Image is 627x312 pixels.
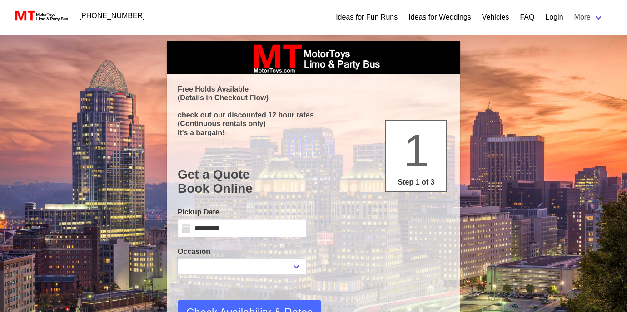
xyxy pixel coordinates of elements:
p: check out our discounted 12 hour rates [178,111,449,119]
p: (Continuous rentals only) [178,119,449,128]
h1: Get a Quote Book Online [178,167,449,196]
p: Free Holds Available [178,85,449,93]
label: Occasion [178,246,307,257]
label: Pickup Date [178,207,307,218]
p: (Details in Checkout Flow) [178,93,449,102]
p: It's a bargain! [178,128,449,137]
img: box_logo_brand.jpeg [245,41,382,74]
a: Login [545,12,563,23]
a: Ideas for Fun Runs [336,12,398,23]
a: Vehicles [482,12,509,23]
a: Ideas for Weddings [408,12,471,23]
img: MotorToys Logo [13,10,69,22]
a: [PHONE_NUMBER] [74,7,150,25]
span: 1 [403,125,429,176]
p: Step 1 of 3 [390,177,443,188]
a: FAQ [520,12,534,23]
a: More [569,8,609,26]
